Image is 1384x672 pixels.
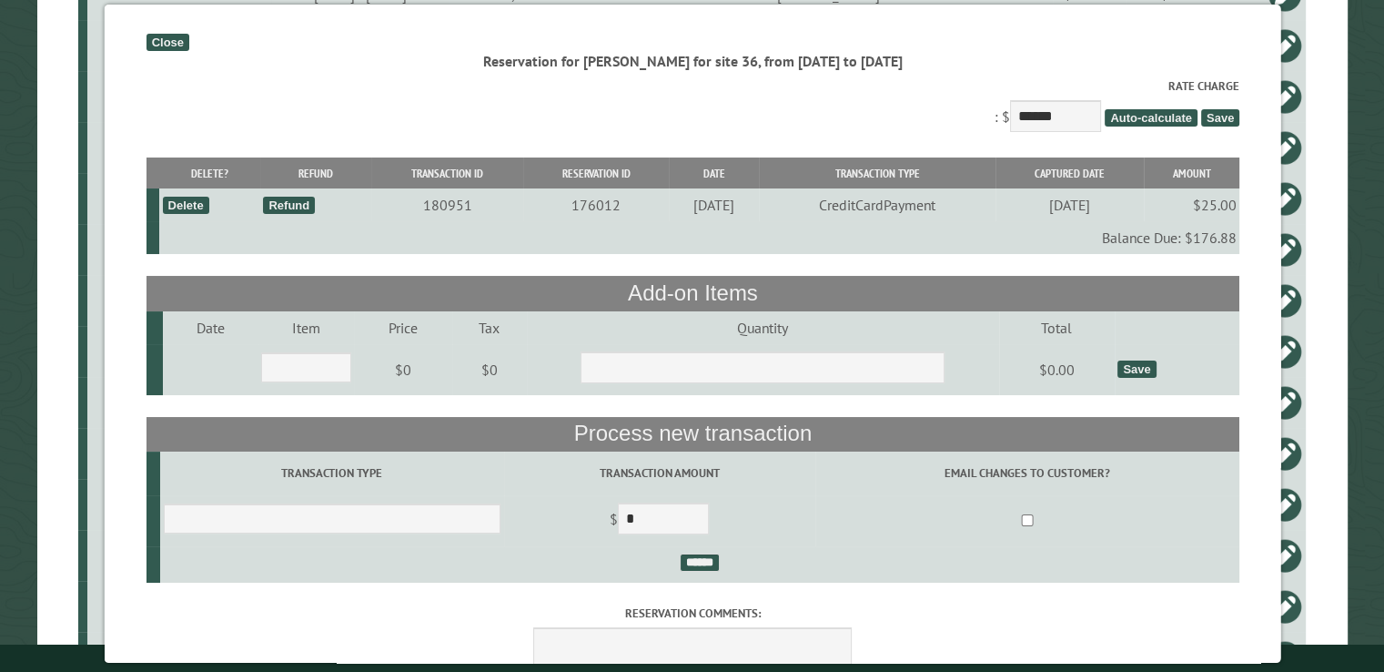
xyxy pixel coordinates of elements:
[163,464,500,482] label: Transaction Type
[158,158,259,189] th: Delete?
[1143,158,1238,189] th: Amount
[353,311,451,344] td: Price
[1200,109,1238,127] span: Save
[95,597,268,616] div: 16
[995,158,1143,189] th: Captured Date
[146,34,188,51] div: Close
[995,188,1143,221] td: [DATE]
[668,188,758,221] td: [DATE]
[158,221,1238,254] td: Balance Due: $176.88
[451,344,527,395] td: $0
[95,444,268,463] div: 37
[95,291,268,310] div: 39
[259,158,370,189] th: Refund
[998,344,1115,395] td: $0.00
[146,417,1239,452] th: Process new transaction
[817,464,1236,482] label: Email changes to customer?
[503,495,814,546] td: $
[1116,361,1155,378] div: Save
[146,605,1239,622] label: Reservation comments:
[95,138,268,157] div: 62
[1143,188,1238,221] td: $25.00
[162,197,208,214] div: Delete
[95,87,268,106] div: 41
[95,342,268,361] div: 55
[258,311,353,344] td: Item
[506,464,812,482] label: Transaction Amount
[146,276,1239,311] th: Add-on Items
[353,344,451,395] td: $0
[523,158,669,189] th: Reservation ID
[146,77,1239,137] div: : $
[95,393,268,412] div: 30
[1104,109,1197,127] span: Auto-calculate
[758,188,994,221] td: CreditCardPayment
[95,36,268,55] div: 43
[95,546,268,565] div: 31
[95,240,268,259] div: 36
[758,158,994,189] th: Transaction Type
[451,311,527,344] td: Tax
[526,311,997,344] td: Quantity
[95,495,268,514] div: 67
[998,311,1115,344] td: Total
[370,188,522,221] td: 180951
[523,188,669,221] td: 176012
[162,311,258,344] td: Date
[146,51,1239,71] div: Reservation for [PERSON_NAME] for site 36, from [DATE] to [DATE]
[590,652,795,664] small: © Campground Commander LLC. All rights reserved.
[263,197,315,214] div: Refund
[95,189,268,208] div: 29
[370,158,522,189] th: Transaction ID
[668,158,758,189] th: Date
[146,77,1239,95] label: Rate Charge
